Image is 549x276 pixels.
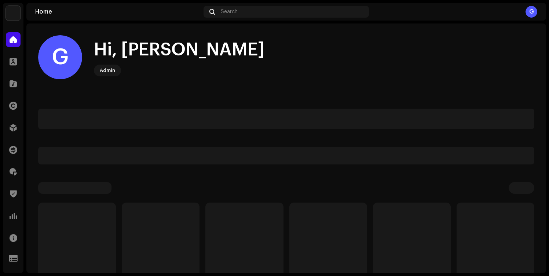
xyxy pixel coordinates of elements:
img: bb549e82-3f54-41b5-8d74-ce06bd45c366 [6,6,21,21]
div: Admin [100,66,115,75]
div: Home [35,9,201,15]
div: Hi, [PERSON_NAME] [94,38,265,62]
span: Search [221,9,238,15]
div: G [526,6,537,18]
div: G [38,35,82,79]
